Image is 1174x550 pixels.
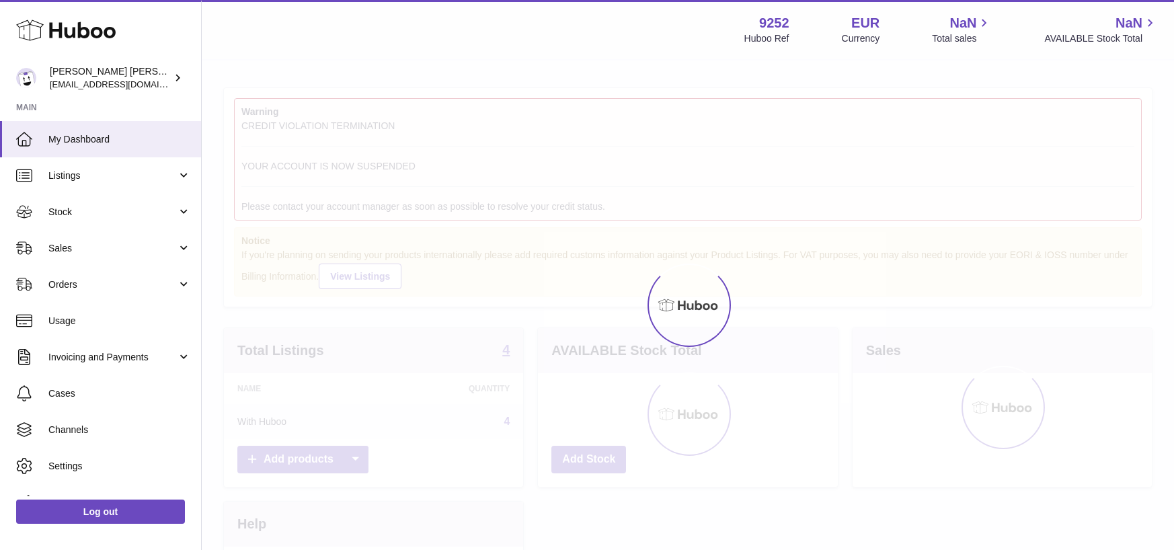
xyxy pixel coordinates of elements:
span: Sales [48,242,177,255]
span: My Dashboard [48,133,191,146]
a: NaN Total sales [932,14,992,45]
img: internalAdmin-9252@internal.huboo.com [16,68,36,88]
span: NaN [1116,14,1142,32]
span: Total sales [932,32,992,45]
div: Currency [842,32,880,45]
span: Returns [48,496,191,509]
span: NaN [949,14,976,32]
span: Listings [48,169,177,182]
span: Settings [48,460,191,473]
div: [PERSON_NAME] [PERSON_NAME] [50,65,171,91]
span: AVAILABLE Stock Total [1044,32,1158,45]
strong: EUR [851,14,879,32]
span: Stock [48,206,177,219]
span: [EMAIL_ADDRESS][DOMAIN_NAME] [50,79,198,89]
span: Invoicing and Payments [48,351,177,364]
a: Log out [16,500,185,524]
strong: 9252 [759,14,789,32]
span: Orders [48,278,177,291]
span: Channels [48,424,191,436]
span: Usage [48,315,191,327]
span: Cases [48,387,191,400]
div: Huboo Ref [744,32,789,45]
a: NaN AVAILABLE Stock Total [1044,14,1158,45]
